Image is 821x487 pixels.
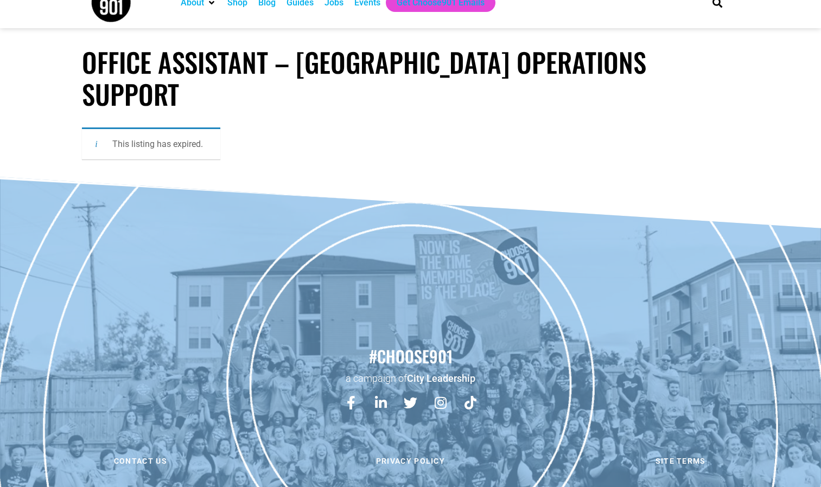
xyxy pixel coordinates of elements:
[5,371,816,385] p: a campaign of
[114,457,167,465] span: Contact us
[8,450,273,472] a: Contact us
[5,345,816,368] h2: #choose901
[376,457,445,465] span: Privacy Policy
[278,450,543,472] a: Privacy Policy
[82,127,220,159] div: This listing has expired.
[655,457,706,465] span: Site Terms
[407,373,475,384] a: City Leadership
[82,46,739,110] h1: Office Assistant – [GEOGRAPHIC_DATA] Operations Support
[548,450,813,472] a: Site Terms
